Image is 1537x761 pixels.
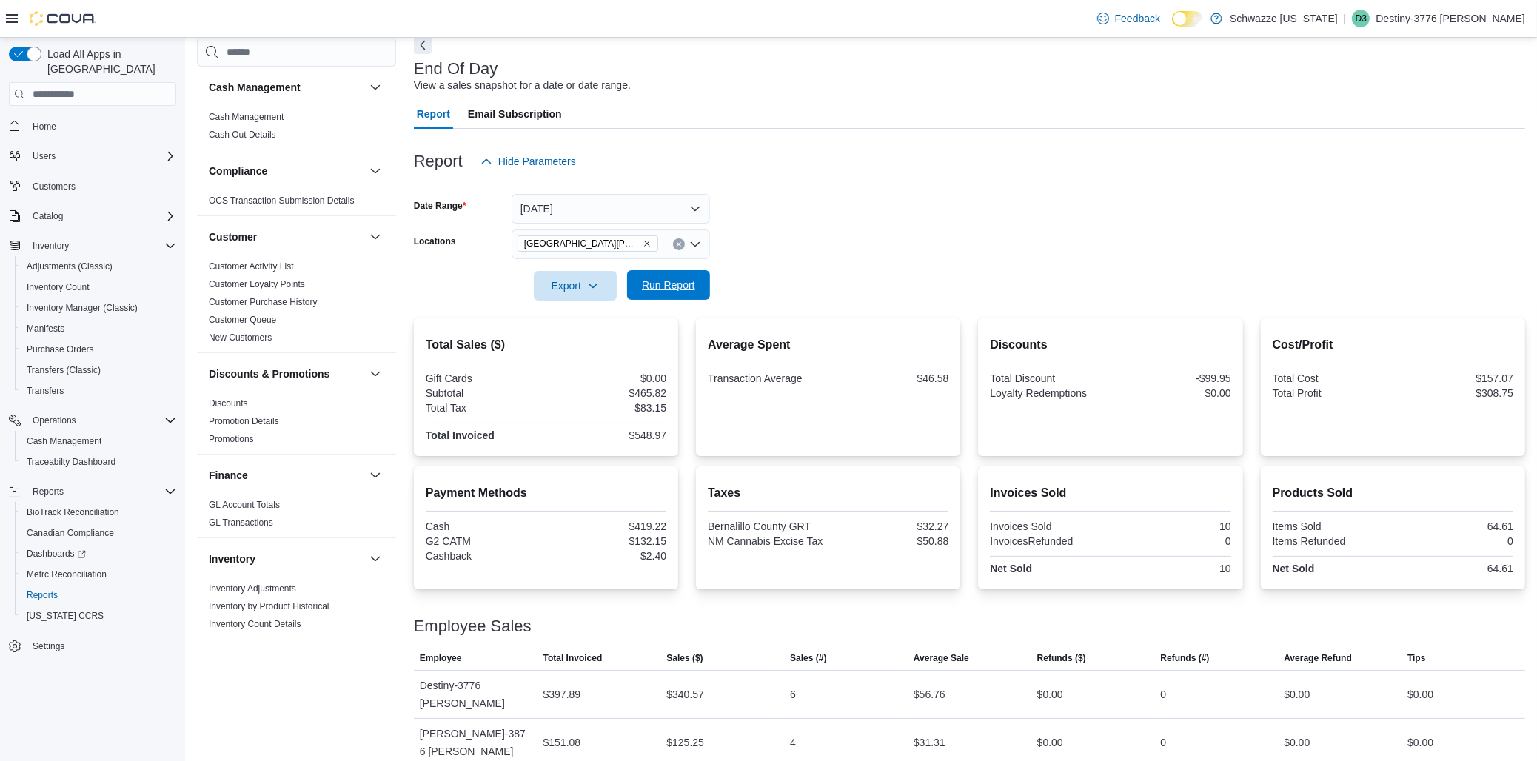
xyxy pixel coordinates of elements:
nav: Complex example [9,109,176,695]
div: Items Refunded [1273,535,1390,547]
span: Home [33,121,56,133]
h2: Invoices Sold [990,484,1230,502]
a: Inventory On Hand by Package [209,637,332,647]
a: Inventory Count [21,278,96,296]
div: 0 [1161,734,1167,751]
h2: Taxes [708,484,948,502]
button: Purchase Orders [15,339,182,360]
div: Compliance [197,192,396,215]
div: 6 [790,685,796,703]
div: 64.61 [1396,520,1513,532]
button: [US_STATE] CCRS [15,606,182,626]
a: Customer Activity List [209,261,294,272]
p: Destiny-3776 [PERSON_NAME] [1376,10,1525,27]
div: Bernalillo County GRT [708,520,826,532]
span: Transfers (Classic) [27,364,101,376]
a: Cash Management [209,112,284,122]
span: Catalog [27,207,176,225]
div: $340.57 [666,685,704,703]
h3: Customer [209,229,257,244]
span: Inventory Count [21,278,176,296]
strong: Total Invoiced [426,429,495,441]
span: Promotion Details [209,415,279,427]
span: EV09 Montano Plaza [518,235,658,252]
span: GL Account Totals [209,499,280,511]
div: $56.76 [914,685,945,703]
span: BioTrack Reconciliation [27,506,119,518]
a: Promotion Details [209,416,279,426]
div: Cashback [426,550,543,562]
button: Settings [3,635,182,657]
a: Adjustments (Classic) [21,258,118,275]
button: Compliance [209,164,364,178]
div: Gift Cards [426,372,543,384]
span: Transfers [21,382,176,400]
span: Users [33,150,56,162]
span: Cash Out Details [209,129,276,141]
a: GL Account Totals [209,500,280,510]
button: Inventory [27,237,75,255]
a: Home [27,118,62,135]
span: Catalog [33,210,63,222]
div: $0.00 [549,372,666,384]
span: Transfers (Classic) [21,361,176,379]
span: Inventory Manager (Classic) [27,302,138,314]
h2: Total Sales ($) [426,336,666,354]
h3: End Of Day [414,60,498,78]
a: Discounts [209,398,248,409]
span: Load All Apps in [GEOGRAPHIC_DATA] [41,47,176,76]
div: Customer [197,258,396,352]
h3: Cash Management [209,80,301,95]
span: Operations [33,415,76,426]
div: 10 [1114,520,1231,532]
div: $32.27 [831,520,949,532]
span: Feedback [1115,11,1160,26]
div: -$99.95 [1114,372,1231,384]
button: Reports [15,585,182,606]
span: Canadian Compliance [21,524,176,542]
div: $0.00 [1114,387,1231,399]
div: $46.58 [831,372,949,384]
span: Purchase Orders [21,341,176,358]
span: Customer Queue [209,314,276,326]
h2: Payment Methods [426,484,666,502]
span: Inventory Count [27,281,90,293]
a: OCS Transaction Submission Details [209,195,355,206]
button: Manifests [15,318,182,339]
button: Inventory [209,552,364,566]
span: Cash Management [21,432,176,450]
a: Inventory Adjustments [209,583,296,594]
div: $0.00 [1407,734,1433,751]
h2: Discounts [990,336,1230,354]
span: Reports [27,483,176,500]
a: Reports [21,586,64,604]
span: Users [27,147,176,165]
span: Inventory Adjustments [209,583,296,594]
div: $0.00 [1037,734,1063,751]
label: Locations [414,235,456,247]
span: Employee [420,652,462,664]
p: | [1344,10,1347,27]
a: Feedback [1091,4,1166,33]
div: Transaction Average [708,372,826,384]
a: Transfers [21,382,70,400]
span: New Customers [209,332,272,343]
button: Reports [27,483,70,500]
span: Metrc Reconciliation [27,569,107,580]
a: Manifests [21,320,70,338]
span: Traceabilty Dashboard [21,453,176,471]
button: Operations [3,410,182,431]
div: $419.22 [549,520,666,532]
div: $0.00 [1284,734,1310,751]
button: Cash Management [209,80,364,95]
span: Dashboards [27,548,86,560]
button: Catalog [3,206,182,227]
div: Total Cost [1273,372,1390,384]
a: Dashboards [15,543,182,564]
a: Cash Out Details [209,130,276,140]
span: Discounts [209,398,248,409]
span: Manifests [21,320,176,338]
div: Items Sold [1273,520,1390,532]
div: Total Profit [1273,387,1390,399]
img: Cova [30,11,96,26]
